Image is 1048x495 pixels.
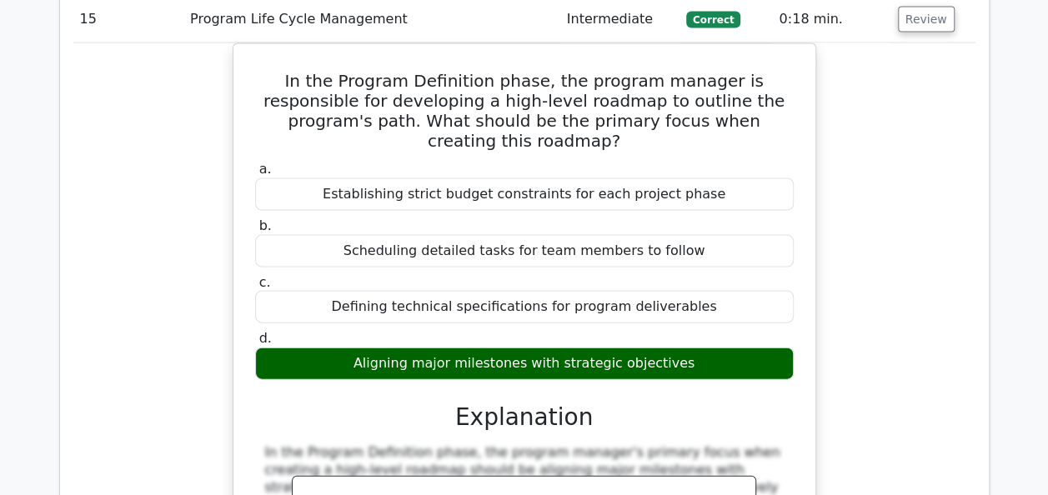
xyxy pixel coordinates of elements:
div: Establishing strict budget constraints for each project phase [255,178,794,211]
button: Review [898,7,955,32]
h3: Explanation [265,403,784,432]
div: Defining technical specifications for program deliverables [255,291,794,323]
span: c. [259,274,271,290]
span: Correct [686,12,740,28]
div: Aligning major milestones with strategic objectives [255,347,794,380]
div: Scheduling detailed tasks for team members to follow [255,235,794,267]
span: d. [259,330,272,346]
h5: In the Program Definition phase, the program manager is responsible for developing a high-level r... [253,71,795,151]
span: b. [259,217,272,233]
span: a. [259,161,272,177]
